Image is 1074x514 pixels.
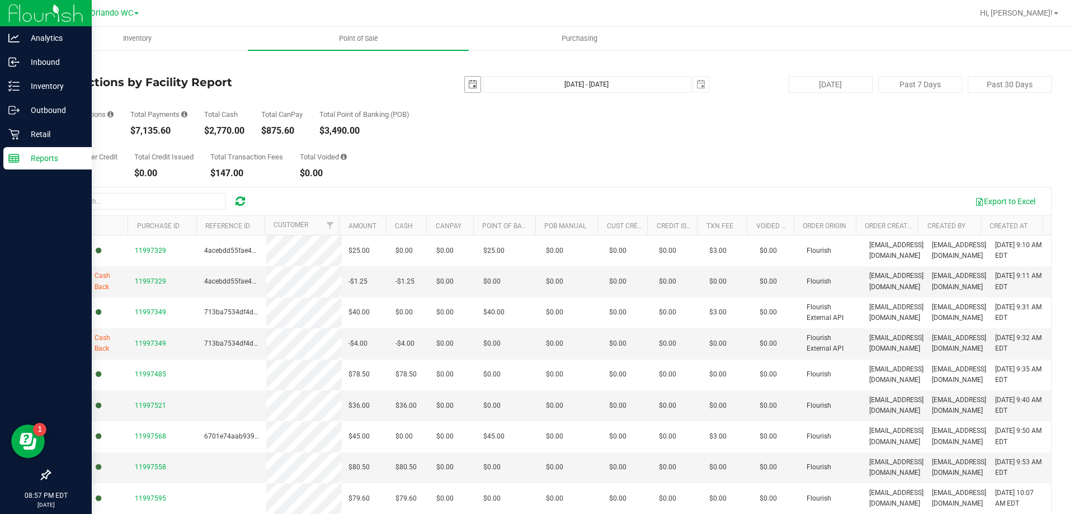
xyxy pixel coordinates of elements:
div: Total Point of Banking (POB) [319,111,409,118]
span: [EMAIL_ADDRESS][DOMAIN_NAME] [932,457,986,478]
span: $0.00 [709,462,727,473]
span: $0.00 [436,493,454,504]
span: 11997595 [135,494,166,502]
span: 11997329 [135,277,166,285]
p: Outbound [20,103,87,117]
span: $0.00 [436,307,454,318]
a: Customer [274,221,308,229]
inline-svg: Inventory [8,81,20,92]
span: $0.00 [659,246,676,256]
span: $79.60 [395,493,417,504]
span: 11997349 [135,339,166,347]
i: Count of all successful payment transactions, possibly including voids, refunds, and cash-back fr... [107,111,114,118]
p: Inventory [20,79,87,93]
a: Credit Issued [657,222,703,230]
span: $0.00 [395,246,413,256]
span: -$1.25 [395,276,414,287]
span: $0.00 [436,276,454,287]
span: $0.00 [546,246,563,256]
a: Point of Sale [248,27,469,50]
button: Export to Excel [968,192,1043,211]
span: $0.00 [609,462,626,473]
span: $0.00 [659,276,676,287]
a: Order Created By [865,222,925,230]
div: $0.00 [300,169,347,178]
span: $45.00 [348,431,370,442]
span: $40.00 [348,307,370,318]
span: [EMAIL_ADDRESS][DOMAIN_NAME] [869,364,924,385]
inline-svg: Outbound [8,105,20,116]
span: [EMAIL_ADDRESS][DOMAIN_NAME] [932,302,986,323]
span: 713ba7534df4dcc0e4d8cedf0d593fb2 [204,308,322,316]
span: $0.00 [546,338,563,349]
span: $3.00 [709,431,727,442]
span: $0.00 [760,400,777,411]
span: Flourish [807,369,831,380]
span: $0.00 [483,493,501,504]
i: Sum of all voided payment transaction amounts, excluding tips and transaction fees. [341,153,347,161]
a: Purchase ID [137,222,180,230]
inline-svg: Inbound [8,56,20,68]
p: Reports [20,152,87,165]
span: $0.00 [546,431,563,442]
span: $0.00 [760,493,777,504]
span: $0.00 [659,400,676,411]
span: $0.00 [483,369,501,380]
span: [EMAIL_ADDRESS][DOMAIN_NAME] [869,302,924,323]
p: Analytics [20,31,87,45]
a: Voided Payment [756,222,812,230]
span: [EMAIL_ADDRESS][DOMAIN_NAME] [869,240,924,261]
span: Flourish [807,462,831,473]
p: Retail [20,128,87,141]
a: Created At [990,222,1028,230]
span: Inventory [108,34,167,44]
span: 11997329 [135,247,166,254]
span: select [693,77,709,92]
a: Purchasing [469,27,690,50]
span: $25.00 [483,246,505,256]
span: Cash Back [95,333,121,354]
span: $0.00 [609,493,626,504]
div: Total Credit Issued [134,153,194,161]
span: Cash Back [95,271,121,292]
span: $0.00 [659,462,676,473]
span: $0.00 [609,431,626,442]
div: Total Cash [204,111,244,118]
span: select [465,77,481,92]
span: $0.00 [659,493,676,504]
span: 11997568 [135,432,166,440]
span: [DATE] 9:35 AM EDT [995,364,1044,385]
span: $80.50 [395,462,417,473]
div: $147.00 [210,169,283,178]
span: [EMAIL_ADDRESS][DOMAIN_NAME] [932,426,986,447]
span: $36.00 [395,400,417,411]
span: [DATE] 9:31 AM EDT [995,302,1044,323]
span: $0.00 [436,246,454,256]
span: [EMAIL_ADDRESS][DOMAIN_NAME] [932,333,986,354]
iframe: Resource center unread badge [33,423,46,436]
p: 08:57 PM EDT [5,491,87,501]
a: CanPay [436,222,461,230]
iframe: Resource center [11,425,45,458]
span: Hi, [PERSON_NAME]! [980,8,1053,17]
span: $0.00 [436,431,454,442]
span: $0.00 [546,307,563,318]
span: 6701e74aab939e16779ce1233dbe23c9 [204,432,326,440]
span: 11997349 [135,308,166,316]
span: $0.00 [483,276,501,287]
span: Flourish [807,276,831,287]
span: $0.00 [546,276,563,287]
span: $40.00 [483,307,505,318]
span: [EMAIL_ADDRESS][DOMAIN_NAME] [932,240,986,261]
span: $0.00 [436,369,454,380]
span: $0.00 [760,462,777,473]
span: $0.00 [760,369,777,380]
span: [DATE] 9:53 AM EDT [995,457,1044,478]
span: [DATE] 9:10 AM EDT [995,240,1044,261]
inline-svg: Reports [8,153,20,164]
span: [EMAIL_ADDRESS][DOMAIN_NAME] [869,395,924,416]
span: Flourish [807,431,831,442]
span: 11997521 [135,402,166,409]
span: $0.00 [709,276,727,287]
